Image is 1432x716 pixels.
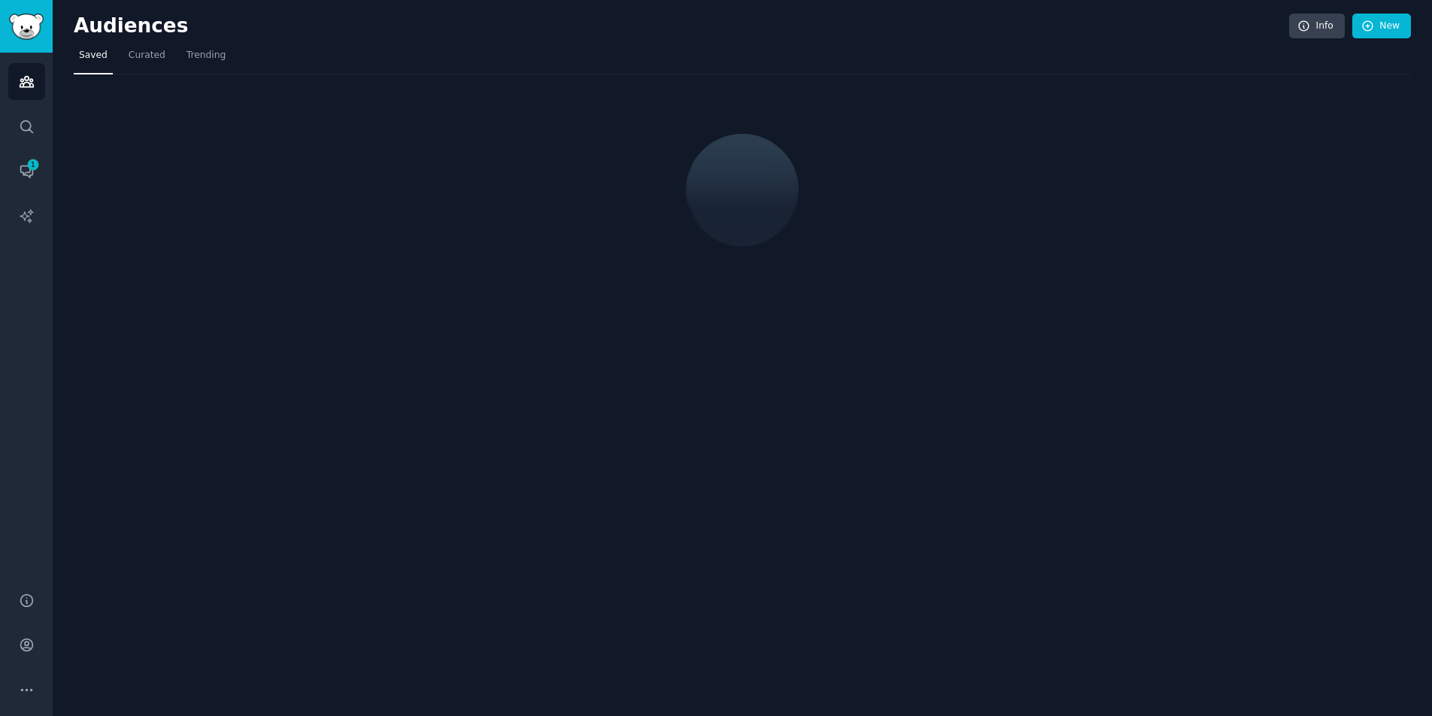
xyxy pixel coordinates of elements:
[123,44,171,74] a: Curated
[74,14,1289,38] h2: Audiences
[1352,14,1411,39] a: New
[79,49,108,62] span: Saved
[74,44,113,74] a: Saved
[8,153,45,190] a: 1
[187,49,226,62] span: Trending
[181,44,231,74] a: Trending
[9,14,44,40] img: GummySearch logo
[26,159,40,170] span: 1
[129,49,165,62] span: Curated
[1289,14,1345,39] a: Info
